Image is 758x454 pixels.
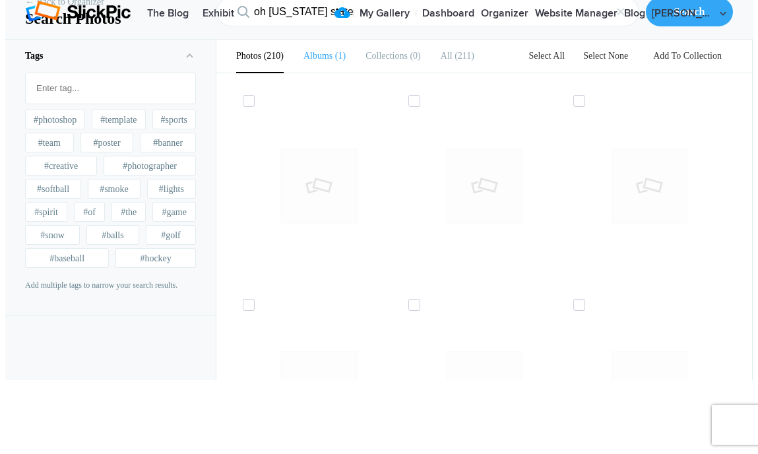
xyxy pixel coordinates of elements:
[161,229,181,242] span: #golf
[153,137,183,150] span: #banner
[44,160,78,173] span: #creative
[140,252,171,265] span: #hockey
[102,229,123,242] span: #balls
[159,183,184,196] span: #lights
[26,73,195,104] mat-chip-list: Fruit selection
[25,51,44,61] b: Tags
[100,113,137,127] span: #template
[365,51,408,61] b: Collections
[25,279,196,291] p: Add multiple tags to narrow your search results.
[408,51,421,61] span: 0
[521,51,573,61] a: Select All
[40,229,65,242] span: #snow
[37,183,69,196] span: #softball
[49,252,84,265] span: #baseball
[83,206,96,219] span: #of
[34,206,58,219] span: #spirit
[236,51,261,61] b: Photos
[123,160,177,173] span: #photographer
[332,51,346,61] span: 1
[453,51,474,61] span: 211
[32,77,189,100] input: Enter tag...
[575,51,636,61] a: Select None
[441,51,453,61] b: All
[100,183,129,196] span: #smoke
[161,113,187,127] span: #sports
[121,206,137,219] span: #the
[162,206,187,219] span: #game
[38,137,61,150] span: #team
[93,137,120,150] span: #poster
[303,51,332,61] b: Albums
[261,51,284,61] span: 210
[34,113,77,127] span: #photoshop
[643,51,732,61] a: Add To Collection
